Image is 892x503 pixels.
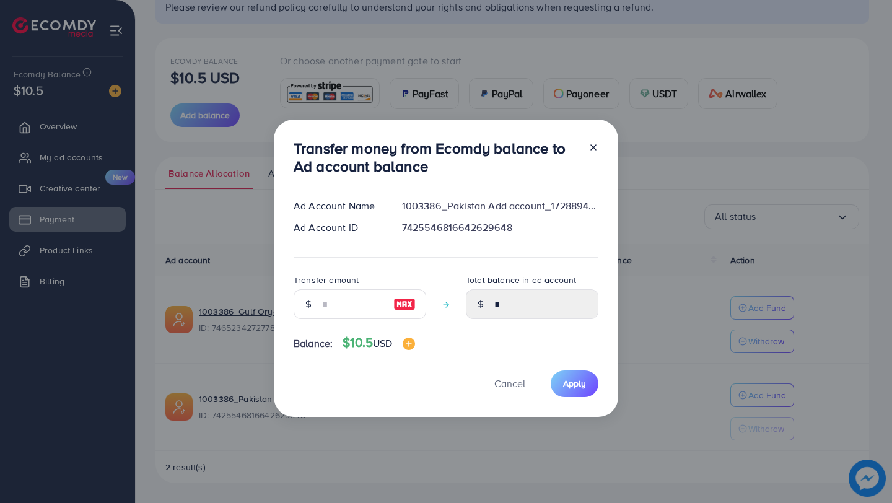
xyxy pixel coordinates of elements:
[343,335,414,351] h4: $10.5
[494,377,525,390] span: Cancel
[466,274,576,286] label: Total balance in ad account
[393,297,416,312] img: image
[479,370,541,397] button: Cancel
[284,221,392,235] div: Ad Account ID
[294,274,359,286] label: Transfer amount
[403,338,415,350] img: image
[373,336,392,350] span: USD
[551,370,598,397] button: Apply
[294,336,333,351] span: Balance:
[284,199,392,213] div: Ad Account Name
[392,221,608,235] div: 7425546816642629648
[294,139,579,175] h3: Transfer money from Ecomdy balance to Ad account balance
[563,377,586,390] span: Apply
[392,199,608,213] div: 1003386_Pakistan Add account_1728894866261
